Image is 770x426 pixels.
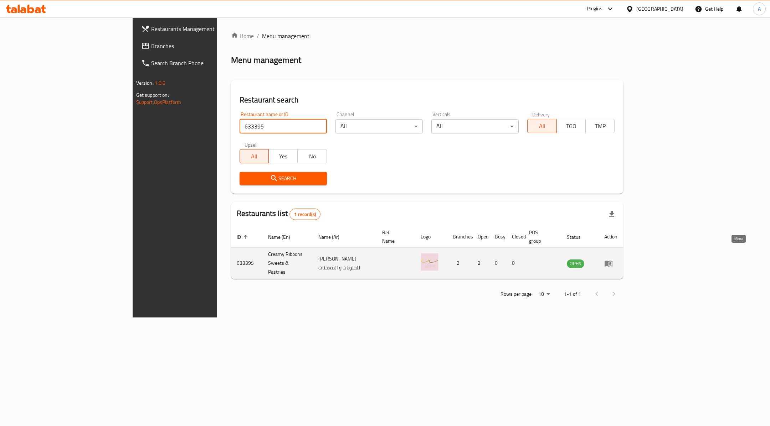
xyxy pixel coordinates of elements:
th: Action [599,226,623,248]
button: No [297,149,327,163]
td: 2 [472,248,489,279]
button: Yes [268,149,298,163]
span: 1.0.0 [155,78,166,88]
span: TGO [560,121,583,131]
span: Name (En) [268,233,299,241]
span: No [301,151,324,162]
span: All [243,151,266,162]
span: Search [245,174,321,183]
label: Delivery [532,112,550,117]
span: TMP [589,121,612,131]
span: Branches [151,42,256,50]
span: ID [237,233,250,241]
a: Support.OpsPlatform [136,98,181,107]
label: Upsell [245,142,258,147]
span: Version: [136,78,154,88]
th: Busy [489,226,506,248]
td: Creamy Ribbons Sweets & Pastries [262,248,313,279]
img: Creamy Ribbons Sweets & Pastries [421,253,438,271]
span: OPEN [567,259,584,268]
button: TGO [556,119,586,133]
h2: Menu management [231,54,301,66]
span: A [758,5,761,13]
td: 0 [489,248,506,279]
div: All [431,119,519,133]
span: All [530,121,554,131]
p: 1-1 of 1 [564,290,581,299]
span: Ref. Name [382,228,406,245]
span: 1 record(s) [290,211,320,218]
div: Plugins [587,5,602,13]
span: Restaurants Management [151,25,256,33]
input: Search for restaurant name or ID.. [240,119,327,133]
a: Search Branch Phone [135,54,261,72]
td: [PERSON_NAME] للحلويات و المعجنات [313,248,376,279]
span: Status [567,233,590,241]
h2: Restaurant search [240,95,615,105]
button: All [527,119,556,133]
span: Get support on: [136,90,169,100]
nav: breadcrumb [231,32,623,40]
p: Rows per page: [500,290,533,299]
th: Open [472,226,489,248]
table: enhanced table [231,226,623,279]
button: Search [240,172,327,185]
span: Search Branch Phone [151,59,256,67]
a: Restaurants Management [135,20,261,37]
button: TMP [585,119,615,133]
a: Branches [135,37,261,54]
button: All [240,149,269,163]
span: Name (Ar) [318,233,349,241]
div: All [335,119,423,133]
th: Branches [447,226,472,248]
span: Menu management [262,32,309,40]
td: 0 [506,248,523,279]
td: 2 [447,248,472,279]
div: Rows per page: [535,289,553,300]
th: Closed [506,226,523,248]
h2: Restaurants list [237,208,320,220]
div: [GEOGRAPHIC_DATA] [636,5,683,13]
span: POS group [529,228,553,245]
span: Yes [272,151,295,162]
th: Logo [415,226,447,248]
div: Export file [603,206,620,223]
div: Total records count [289,209,320,220]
